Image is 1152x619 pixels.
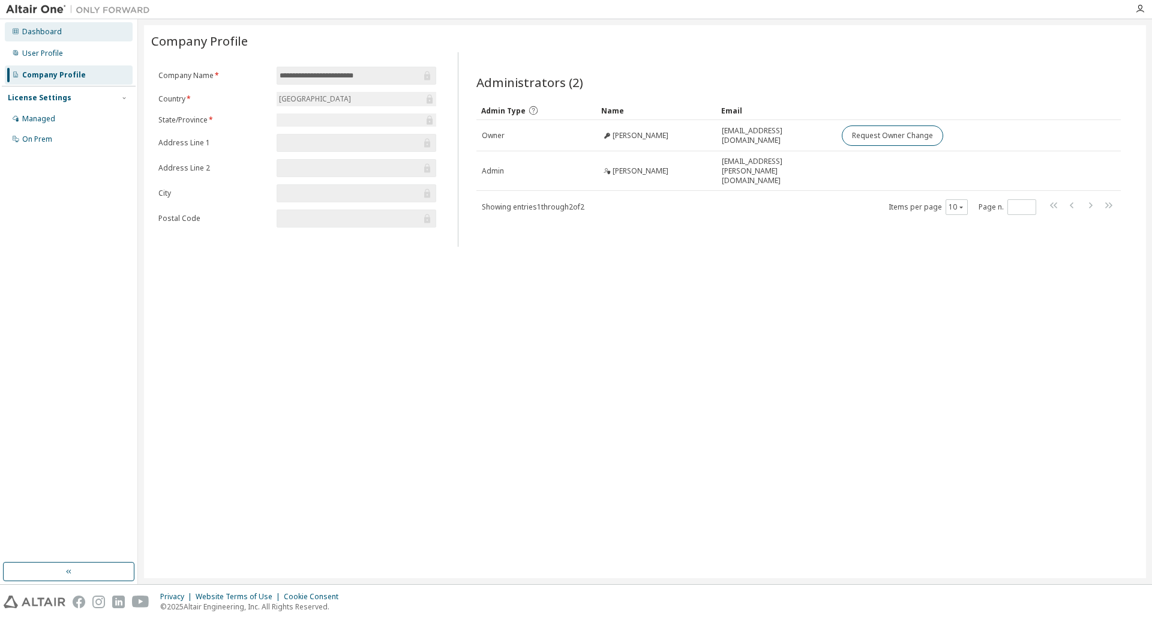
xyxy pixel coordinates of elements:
div: Email [721,101,832,120]
span: Showing entries 1 through 2 of 2 [482,202,584,212]
span: Items per page [889,199,968,215]
span: Page n. [979,199,1036,215]
img: instagram.svg [92,596,105,608]
div: [GEOGRAPHIC_DATA] [277,92,436,106]
div: Name [601,101,712,120]
div: Privacy [160,592,196,602]
button: Request Owner Change [842,125,943,146]
div: Cookie Consent [284,592,346,602]
div: On Prem [22,134,52,144]
label: Country [158,94,269,104]
div: Company Profile [22,70,86,80]
img: Altair One [6,4,156,16]
span: Admin [482,166,504,176]
img: youtube.svg [132,596,149,608]
img: facebook.svg [73,596,85,608]
label: City [158,189,269,198]
span: [PERSON_NAME] [613,131,668,140]
span: [PERSON_NAME] [613,166,668,176]
span: Admin Type [481,106,526,116]
div: [GEOGRAPHIC_DATA] [277,92,353,106]
label: Postal Code [158,214,269,223]
span: [EMAIL_ADDRESS][DOMAIN_NAME] [722,126,831,145]
span: Administrators (2) [476,74,583,91]
div: License Settings [8,93,71,103]
label: Address Line 1 [158,138,269,148]
button: 10 [949,202,965,212]
label: Address Line 2 [158,163,269,173]
img: linkedin.svg [112,596,125,608]
p: © 2025 Altair Engineering, Inc. All Rights Reserved. [160,602,346,612]
div: Website Terms of Use [196,592,284,602]
span: [EMAIL_ADDRESS][PERSON_NAME][DOMAIN_NAME] [722,157,831,186]
span: Company Profile [151,32,248,49]
div: User Profile [22,49,63,58]
div: Dashboard [22,27,62,37]
img: altair_logo.svg [4,596,65,608]
label: Company Name [158,71,269,80]
span: Owner [482,131,505,140]
div: Managed [22,114,55,124]
label: State/Province [158,115,269,125]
